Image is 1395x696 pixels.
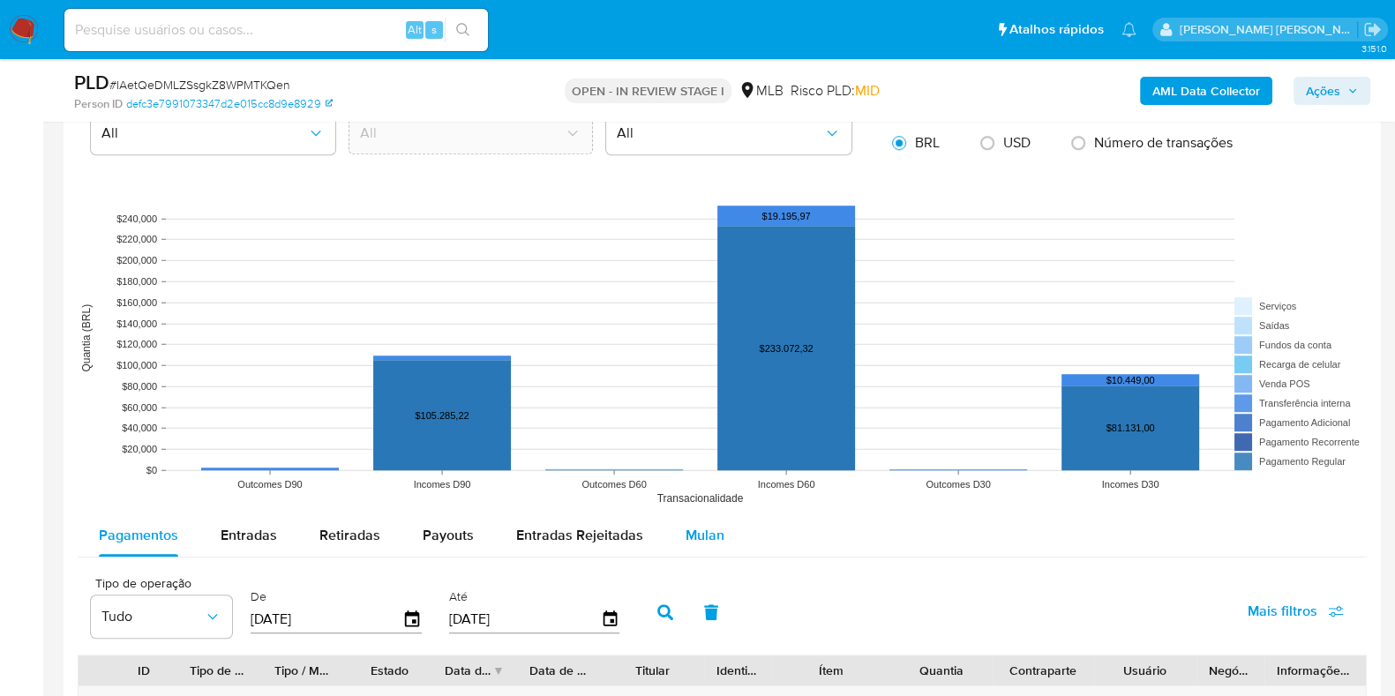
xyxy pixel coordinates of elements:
span: Risco PLD: [791,81,880,101]
span: 3.151.0 [1361,41,1386,56]
span: s [431,21,437,38]
span: Atalhos rápidos [1009,20,1104,39]
div: MLB [739,81,784,101]
b: AML Data Collector [1152,77,1260,105]
span: MID [855,80,880,101]
p: OPEN - IN REVIEW STAGE I [565,79,731,103]
button: AML Data Collector [1140,77,1272,105]
p: danilo.toledo@mercadolivre.com [1180,21,1358,38]
input: Pesquise usuários ou casos... [64,19,488,41]
a: Sair [1363,20,1382,39]
a: defc3e7991073347d2e015cc8d9e8929 [126,96,333,112]
span: Ações [1306,77,1340,105]
button: search-icon [445,18,481,42]
b: Person ID [74,96,123,112]
b: PLD [74,68,109,96]
button: Ações [1294,77,1370,105]
span: # IAetQeDMLZSsgkZ8WPMTKQen [109,76,290,94]
a: Notificações [1121,22,1136,37]
span: Alt [408,21,422,38]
